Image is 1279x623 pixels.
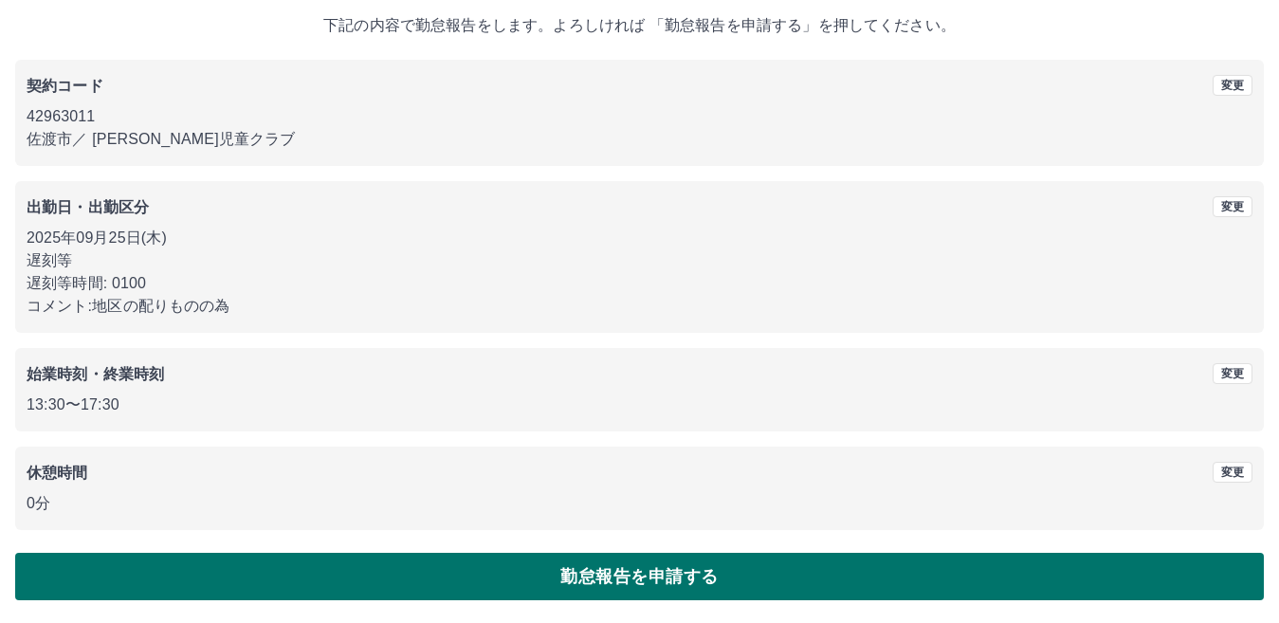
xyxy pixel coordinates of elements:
p: コメント: 地区の配りものの為 [27,295,1252,318]
p: 遅刻等時間: 0100 [27,272,1252,295]
b: 休憩時間 [27,465,88,481]
p: 2025年09月25日(木) [27,227,1252,249]
b: 契約コード [27,78,103,94]
button: 変更 [1213,196,1252,217]
p: 下記の内容で勤怠報告をします。よろしければ 「勤怠報告を申請する」を押してください。 [15,14,1264,37]
button: 変更 [1213,462,1252,483]
p: 13:30 〜 17:30 [27,394,1252,416]
button: 変更 [1213,363,1252,384]
p: 0分 [27,492,1252,515]
b: 出勤日・出勤区分 [27,199,149,215]
button: 変更 [1213,75,1252,96]
p: 42963011 [27,105,1252,128]
b: 始業時刻・終業時刻 [27,366,164,382]
button: 勤怠報告を申請する [15,553,1264,600]
p: 遅刻等 [27,249,1252,272]
p: 佐渡市 ／ [PERSON_NAME]児童クラブ [27,128,1252,151]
